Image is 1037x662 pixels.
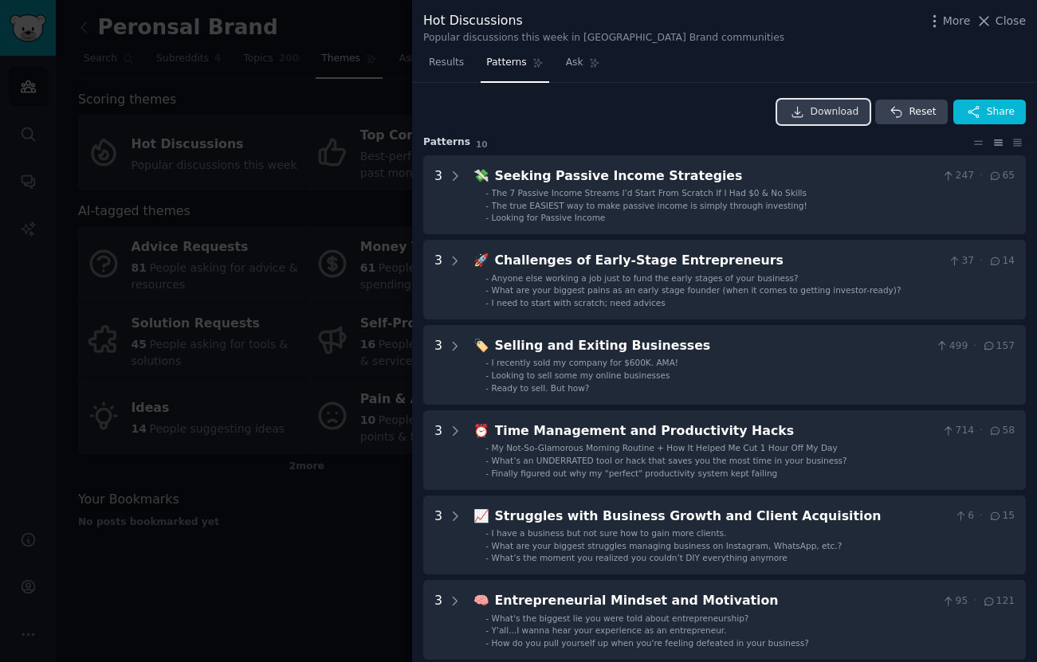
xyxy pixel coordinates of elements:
[485,455,489,466] div: -
[566,56,583,70] span: Ask
[473,423,489,438] span: ⏰
[560,50,606,83] a: Ask
[423,135,470,150] span: Pattern s
[980,509,983,523] span: ·
[976,13,1026,29] button: Close
[485,272,489,284] div: -
[492,213,606,222] span: Looking for Passive Income
[473,168,489,183] span: 💸
[973,594,976,609] span: ·
[485,297,489,308] div: -
[485,357,489,368] div: -
[481,50,548,83] a: Patterns
[492,273,799,283] span: Anyone else working a job just to fund the early stages of your business?
[485,625,489,636] div: -
[485,552,489,563] div: -
[492,541,843,550] span: What are your biggest struggles managing business on Instagram, WhatsApp, etc.?
[492,188,807,198] span: The 7 Passive Income Streams I’d Start From Scratch If I Had $0 & No Skills
[485,200,489,211] div: -
[485,613,489,624] div: -
[492,201,807,210] span: The true EASIEST way to make passive income is simply through investing!
[492,358,678,367] span: I recently sold my company for $600K. AMA!
[485,370,489,381] div: -
[495,166,937,186] div: Seeking Passive Income Strategies
[434,421,442,479] div: 3
[987,105,1015,119] span: Share
[473,593,489,608] span: 🧠
[485,212,489,223] div: -
[973,339,976,354] span: ·
[473,253,489,268] span: 🚀
[495,251,942,271] div: Challenges of Early-Stage Entrepreneurs
[980,424,983,438] span: ·
[926,13,971,29] button: More
[434,336,442,394] div: 3
[473,508,489,523] span: 📈
[492,528,727,538] span: I have a business but not sure how to gain more clients.
[954,509,974,523] span: 6
[980,254,983,268] span: ·
[777,100,870,125] a: Download
[988,509,1015,523] span: 15
[495,336,930,356] div: Selling and Exiting Businesses
[485,382,489,394] div: -
[495,591,937,611] div: Entrepreneurial Mindset and Motivation
[473,338,489,353] span: 🏷️
[492,553,788,562] span: What’s the moment you realized you couldn’t DIY everything anymore
[434,591,442,648] div: 3
[423,11,784,31] div: Hot Discussions
[492,383,590,393] span: Ready to sell. But how?
[953,100,1026,125] button: Share
[982,339,1015,354] span: 157
[423,31,784,45] div: Popular discussions this week in [GEOGRAPHIC_DATA] Brand communities
[492,625,727,635] span: Y'all...I wanna hear your experience as an entrepreneur.
[434,507,442,564] div: 3
[909,105,936,119] span: Reset
[429,56,464,70] span: Results
[495,421,937,441] div: Time Management and Productivity Hacks
[492,468,778,478] span: Finally figured out why my "perfect" productivity system kept failing
[485,442,489,453] div: -
[492,456,847,465] span: What’s an UNDERRATED tool or hack that saves you the most time in your business?
[988,424,1015,438] span: 58
[988,254,1015,268] span: 14
[434,251,442,308] div: 3
[485,468,489,479] div: -
[485,540,489,551] div: -
[423,50,469,83] a: Results
[485,637,489,648] div: -
[980,169,983,183] span: ·
[948,254,974,268] span: 37
[486,56,526,70] span: Patterns
[941,169,974,183] span: 247
[434,166,442,224] div: 3
[485,527,489,539] div: -
[935,339,968,354] span: 499
[492,285,901,295] span: What are your biggest pains as an early stage founder (when it comes to getting investor-ready)?
[492,370,670,380] span: Looking to sell some my online businesses
[875,100,947,125] button: Reset
[943,13,971,29] span: More
[988,169,1015,183] span: 65
[476,139,488,149] span: 10
[492,638,809,648] span: How do you pull yourself up when you're feeling defeated in your business?
[485,187,489,198] div: -
[982,594,1015,609] span: 121
[492,613,749,623] span: What's the biggest lie you were told about entrepreneurship?
[941,594,968,609] span: 95
[495,507,949,527] div: Struggles with Business Growth and Client Acquisition
[485,284,489,296] div: -
[492,298,666,307] span: I need to start with scratch; need advices
[996,13,1026,29] span: Close
[811,105,859,119] span: Download
[492,443,838,452] span: My Not-So-Glamorous Morning Routine + How It Helped Me Cut 1 Hour Off My Day
[941,424,974,438] span: 714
